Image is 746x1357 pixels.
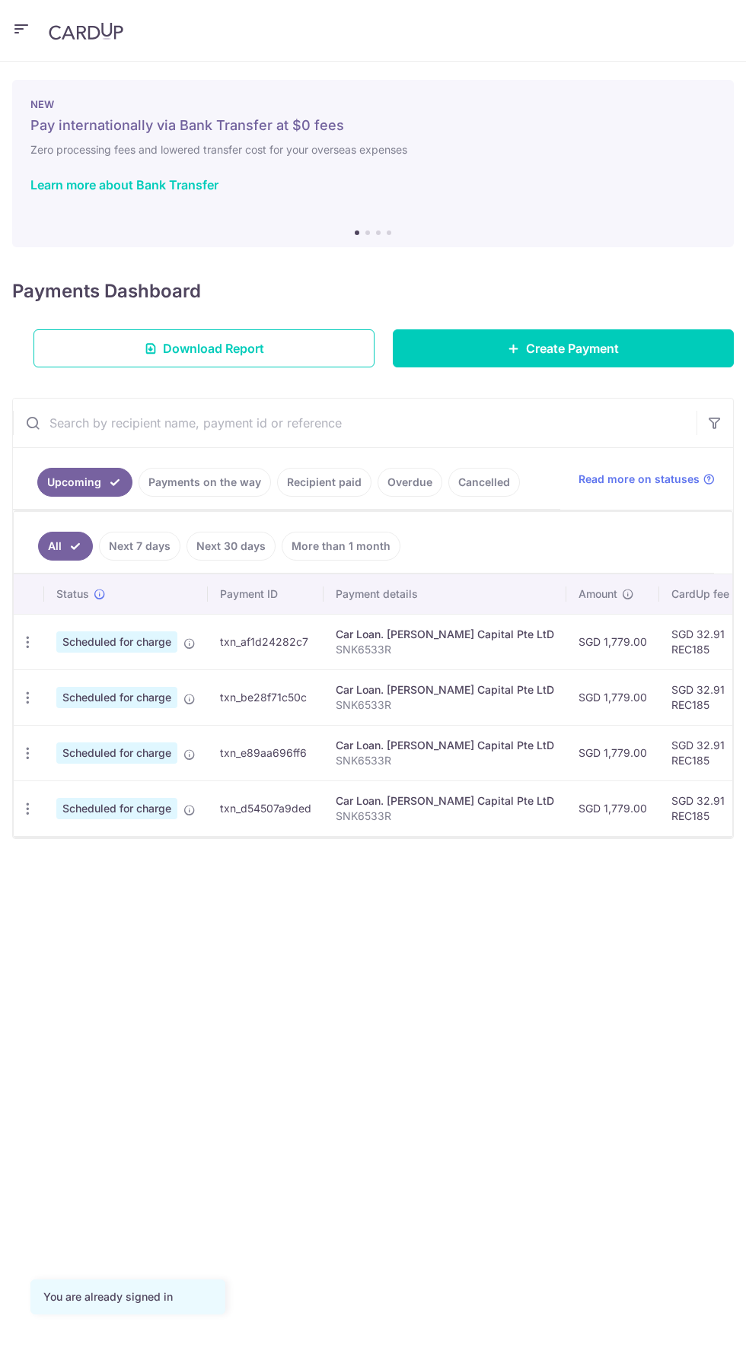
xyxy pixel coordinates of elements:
span: Create Payment [526,339,619,358]
a: Create Payment [393,329,734,367]
span: Download Report [163,339,264,358]
p: SNK6533R [336,753,554,768]
span: Status [56,586,89,602]
img: CardUp [49,22,123,40]
h4: Payments Dashboard [12,278,201,305]
td: SGD 1,779.00 [566,669,659,725]
span: Scheduled for charge [56,631,177,653]
input: Search by recipient name, payment id or reference [13,399,697,447]
div: Car Loan. [PERSON_NAME] Capital Pte LtD [336,682,554,698]
a: Next 7 days [99,532,180,561]
span: Scheduled for charge [56,798,177,819]
a: Read more on statuses [579,472,715,487]
th: Payment details [324,574,566,614]
div: Car Loan. [PERSON_NAME] Capital Pte LtD [336,793,554,809]
p: SNK6533R [336,642,554,657]
p: SNK6533R [336,698,554,713]
p: NEW [30,98,716,110]
span: Read more on statuses [579,472,700,487]
span: Amount [579,586,617,602]
p: SNK6533R [336,809,554,824]
td: txn_e89aa696ff6 [208,725,324,780]
a: Learn more about Bank Transfer [30,177,218,192]
td: txn_af1d24282c7 [208,614,324,669]
a: Overdue [378,468,442,497]
div: Car Loan. [PERSON_NAME] Capital Pte LtD [336,738,554,753]
td: txn_be28f71c50c [208,669,324,725]
a: Upcoming [37,468,132,497]
a: Download Report [33,329,375,367]
div: You are already signed in [43,1289,212,1305]
span: CardUp fee [671,586,729,602]
div: Car Loan. [PERSON_NAME] Capital Pte LtD [336,627,554,642]
td: txn_d54507a9ded [208,780,324,836]
a: Next 30 days [186,532,276,561]
a: More than 1 month [282,532,400,561]
td: SGD 1,779.00 [566,614,659,669]
a: Cancelled [448,468,520,497]
td: SGD 1,779.00 [566,780,659,836]
h6: Zero processing fees and lowered transfer cost for your overseas expenses [30,141,716,159]
span: Scheduled for charge [56,687,177,708]
span: Scheduled for charge [56,742,177,764]
a: Recipient paid [277,468,371,497]
a: Payments on the way [139,468,271,497]
a: All [38,532,93,561]
td: SGD 1,779.00 [566,725,659,780]
th: Payment ID [208,574,324,614]
h5: Pay internationally via Bank Transfer at $0 fees [30,116,716,135]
